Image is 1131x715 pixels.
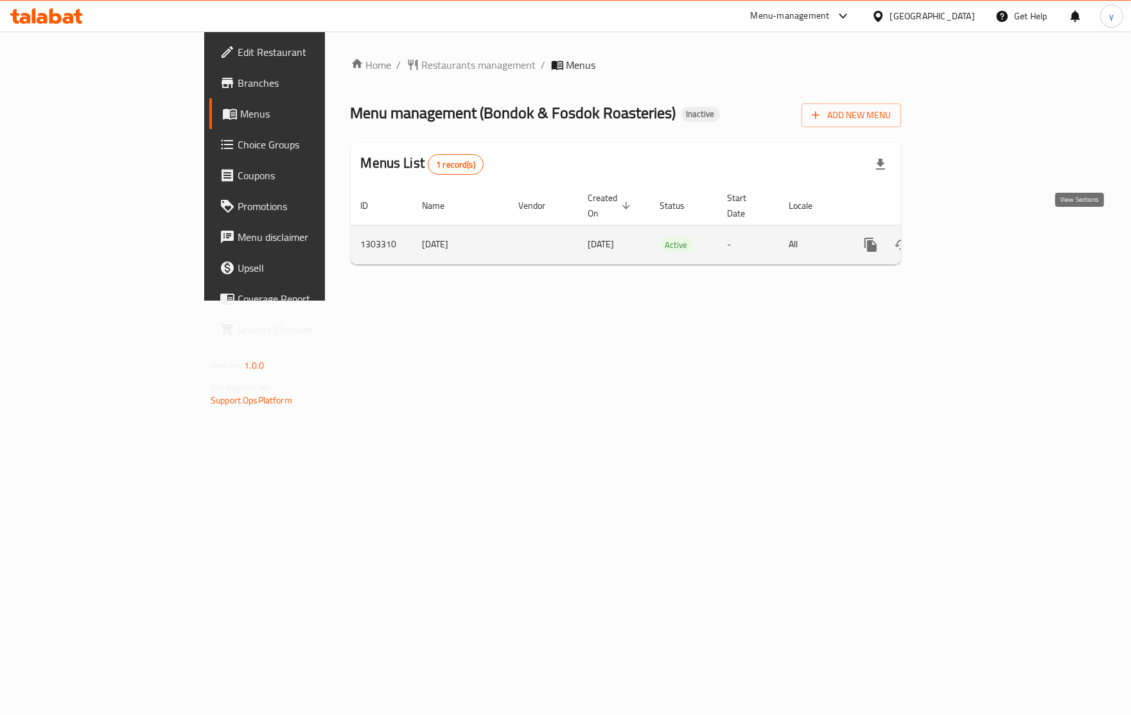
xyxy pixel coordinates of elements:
span: Coupons [238,168,383,183]
a: Menu disclaimer [209,222,393,252]
span: 1 record(s) [428,159,483,171]
h2: Menus List [361,154,484,175]
div: Menu-management [751,8,830,24]
li: / [397,57,401,73]
a: Branches [209,67,393,98]
span: Add New Menu [812,107,891,123]
span: Inactive [681,109,720,119]
div: Inactive [681,107,720,122]
span: Restaurants management [422,57,536,73]
span: Branches [238,75,383,91]
span: Menus [240,106,383,121]
a: Menus [209,98,393,129]
a: Edit Restaurant [209,37,393,67]
a: Support.OpsPlatform [211,392,292,409]
span: Grocery Checklist [238,322,383,337]
th: Actions [845,186,989,225]
span: y [1109,9,1114,23]
span: Menu management ( Bondok & Fosdok Roasteries ) [351,98,676,127]
td: - [717,225,779,264]
span: Name [423,198,462,213]
span: Menus [566,57,596,73]
a: Coverage Report [209,283,393,314]
li: / [541,57,546,73]
div: Total records count [428,154,484,175]
nav: breadcrumb [351,57,901,73]
span: Promotions [238,199,383,214]
span: ID [361,198,385,213]
span: Vendor [519,198,563,213]
span: Created On [588,190,635,221]
span: Upsell [238,260,383,276]
div: Export file [865,149,896,180]
span: Locale [789,198,830,213]
div: Active [660,237,693,252]
a: Upsell [209,252,393,283]
a: Coupons [209,160,393,191]
span: Edit Restaurant [238,44,383,60]
td: All [779,225,845,264]
a: Choice Groups [209,129,393,160]
div: [GEOGRAPHIC_DATA] [890,9,975,23]
span: Choice Groups [238,137,383,152]
a: Grocery Checklist [209,314,393,345]
span: Get support on: [211,379,270,396]
span: Start Date [728,190,764,221]
a: Promotions [209,191,393,222]
span: Version: [211,357,242,374]
table: enhanced table [351,186,989,265]
a: Restaurants management [407,57,536,73]
span: [DATE] [588,236,615,252]
span: Active [660,238,693,252]
span: Status [660,198,702,213]
span: Menu disclaimer [238,229,383,245]
span: 1.0.0 [244,357,264,374]
button: Change Status [886,229,917,260]
button: more [855,229,886,260]
span: Coverage Report [238,291,383,306]
button: Add New Menu [802,103,901,127]
td: [DATE] [412,225,509,264]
